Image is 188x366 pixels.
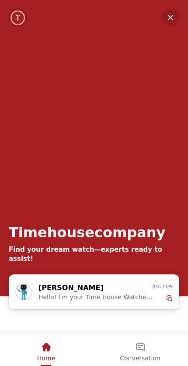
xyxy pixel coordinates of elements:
[9,274,179,309] div: Chat with us now
[37,355,55,362] span: Home
[120,355,160,362] span: Conversation
[38,282,135,294] div: [PERSON_NAME]
[93,335,187,365] div: Conversation
[1,335,91,365] div: Home
[153,282,173,290] span: Just now
[15,282,173,301] div: Zoe
[16,284,31,300] img: Profile picture of Zoe
[9,224,165,241] div: Timehousecompany
[9,245,179,263] div: Find your dream watch—experts ready to assist!
[38,294,153,301] span: Hello! I'm your Time House Watches Support Assistant. How can I assist you [DATE]?
[162,9,179,26] em: Minimize
[10,9,27,27] img: Company logo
